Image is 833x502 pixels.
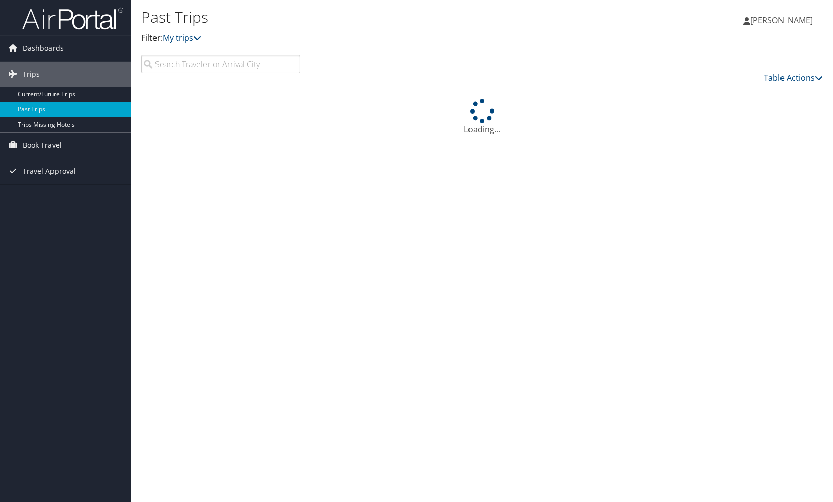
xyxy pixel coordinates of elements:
div: Loading... [141,99,823,135]
input: Search Traveler or Arrival City [141,55,300,73]
a: My trips [163,32,201,43]
img: airportal-logo.png [22,7,123,30]
span: Book Travel [23,133,62,158]
span: Trips [23,62,40,87]
a: Table Actions [764,72,823,83]
h1: Past Trips [141,7,596,28]
span: [PERSON_NAME] [750,15,813,26]
span: Travel Approval [23,158,76,184]
span: Dashboards [23,36,64,61]
p: Filter: [141,32,596,45]
a: [PERSON_NAME] [743,5,823,35]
